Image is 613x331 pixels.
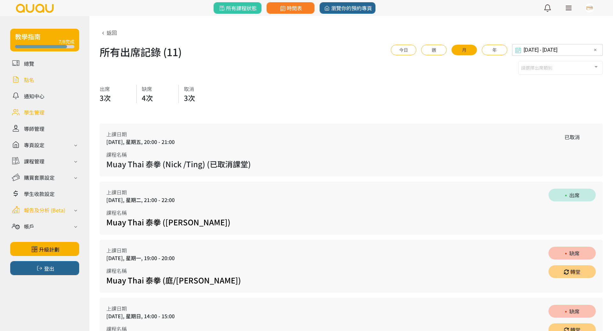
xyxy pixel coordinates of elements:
[24,174,55,181] div: 購買套票設定
[184,85,195,93] div: 取消
[320,2,375,14] a: 瀏覽你的預約專頁
[421,45,447,55] button: 週
[279,4,302,12] span: 時間表
[512,44,603,56] input: Select date & time
[106,196,231,204] div: [DATE], 星期二, 21:00 - 22:00
[24,206,65,214] div: 報告及分析 (Beta)
[451,45,477,55] button: 月
[142,93,153,103] div: 4次
[106,312,175,320] div: [DATE], 星期日, 14:00 - 15:00
[15,4,54,13] img: logo.svg
[106,138,251,146] div: [DATE], 星期五, 20:00 - 21:00
[142,85,153,93] div: 缺席
[100,93,111,103] div: 3次
[106,267,241,275] div: 課程名稱
[323,4,372,12] span: 瀏覽你的預約專頁
[548,246,596,260] a: 缺席
[106,158,251,169] span: Muay Thai 泰拳 (Nick /Ting) (已取消課堂)
[106,188,231,196] div: 上課日期
[100,29,117,36] a: 返回
[106,130,251,138] div: 上課日期
[548,130,596,144] div: 已取消
[521,64,552,71] span: 請選擇出席類別
[594,47,597,53] span: ✕
[24,157,44,165] div: 課程管理
[106,209,231,216] div: 課程名稱
[24,222,34,230] div: 帳戶
[106,275,241,286] a: Muay Thai 泰拳 (庭/[PERSON_NAME])
[106,254,241,262] div: [DATE], 星期一, 19:00 - 20:00
[106,151,251,158] div: 課程名稱
[10,261,79,275] button: 登出
[106,216,231,228] a: Muay Thai 泰拳 ([PERSON_NAME])
[100,44,182,75] div: 所有出席記錄 (11)
[548,188,596,202] a: 出席
[391,45,416,55] button: 今日
[548,265,596,278] a: 轉堂
[218,4,257,12] span: 所有課程狀態
[10,242,79,256] a: 升級計劃
[100,85,111,93] div: 出席
[267,2,314,14] a: 時間表
[591,46,599,54] button: ✕
[106,246,241,254] div: 上課日期
[482,45,507,55] button: 年
[214,2,261,14] a: 所有課程狀態
[24,141,44,149] div: 專頁設定
[106,305,175,312] div: 上課日期
[548,305,596,318] a: 缺席
[184,93,195,103] div: 3次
